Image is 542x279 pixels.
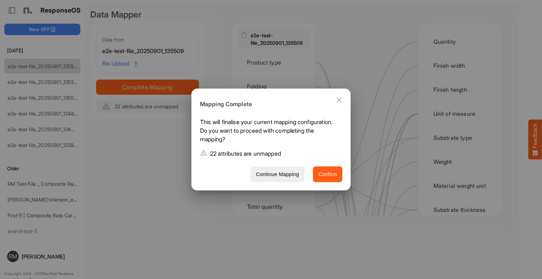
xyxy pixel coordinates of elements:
p: This will finalise your current mapping configuration. Do you want to proceed with completing the... [200,118,337,146]
span: Continue Mapping [256,170,299,179]
button: Continue Mapping [251,166,304,183]
span: Confirm [318,170,337,179]
button: Close dialog [331,91,348,109]
p: 22 attributes are unmapped [210,149,281,158]
h6: Mapping Complete [200,100,337,109]
button: Confirm [313,166,342,183]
